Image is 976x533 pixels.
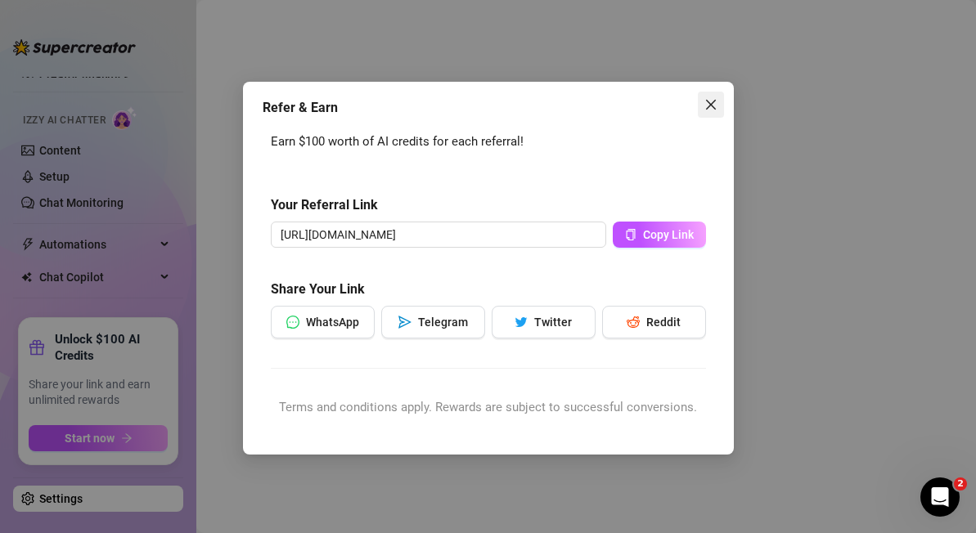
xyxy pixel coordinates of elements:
[263,98,714,118] div: Refer & Earn
[398,316,412,329] span: send
[271,132,706,152] div: Earn $100 worth of AI credits for each referral!
[418,316,468,329] span: Telegram
[698,98,724,111] span: Close
[627,316,640,329] span: reddit
[643,228,694,241] span: Copy Link
[515,316,528,329] span: twitter
[306,316,359,329] span: WhatsApp
[492,306,596,338] button: twitterTwitter
[271,280,706,299] h5: Share Your Link
[704,98,717,111] span: close
[381,306,485,338] button: sendTelegram
[920,477,960,517] iframe: Intercom live chat
[954,477,967,490] span: 2
[271,195,706,215] h5: Your Referral Link
[698,92,724,118] button: Close
[602,306,706,338] button: redditReddit
[271,306,375,338] button: messageWhatsApp
[613,222,706,248] button: Copy Link
[534,316,572,329] span: Twitter
[625,229,636,240] span: copy
[286,316,299,329] span: message
[271,398,706,418] div: Terms and conditions apply. Rewards are subject to successful conversions.
[646,316,681,329] span: Reddit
